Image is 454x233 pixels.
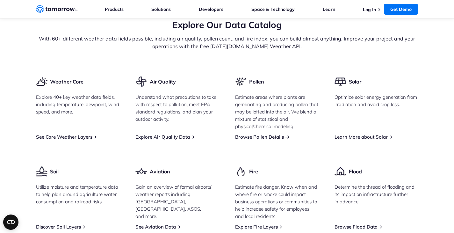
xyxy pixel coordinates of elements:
[335,93,418,108] p: Optimize solar energy generation from irradiation and avoid crop loss.
[235,134,284,140] a: Browse Pollen Details
[323,6,335,12] a: Learn
[384,4,418,15] a: Get Demo
[135,183,219,220] p: Gain an overview of formal airports’ weather reports including [GEOGRAPHIC_DATA], [GEOGRAPHIC_DAT...
[235,183,319,220] p: Estimate fire danger. Know when and where fire or smoke could impact business operations or commu...
[150,168,170,175] h3: Aviation
[235,224,278,230] a: Explore Fire Layers
[3,215,18,230] button: Open CMP widget
[135,93,219,123] p: Understand what precautions to take with respect to pollution, meet EPA standard regulations, and...
[150,78,176,85] h3: Air Quality
[36,224,81,230] a: Discover Soil Layers
[251,6,295,12] a: Space & Technology
[36,134,92,140] a: See Core Weather Layers
[36,183,120,205] p: Utilize moisture and temperature data to help plan around agriculture water consumption and railr...
[335,134,388,140] a: Learn More about Solar
[249,78,264,85] h3: Pollen
[50,78,83,85] h3: Weather Core
[349,168,362,175] h3: Flood
[36,19,418,31] h2: Explore Our Data Catalog
[36,93,120,115] p: Explore 40+ key weather data fields, including temperature, dewpoint, wind speed, and more.
[335,224,378,230] a: Browse Flood Data
[50,168,59,175] h3: Soil
[335,183,418,205] p: Determine the thread of flooding and its impact on infrastructure further in advance.
[363,7,376,12] a: Log In
[135,134,190,140] a: Explore Air Quality Data
[199,6,223,12] a: Developers
[105,6,124,12] a: Products
[151,6,171,12] a: Solutions
[249,168,258,175] h3: Fire
[349,78,361,85] h3: Solar
[135,224,176,230] a: See Aviation Data
[36,4,77,14] a: Home link
[235,93,319,130] p: Estimate areas where plants are germinating and producing pollen that may be lofted into the air....
[36,35,418,50] p: With 60+ different weather data fields possible, including air quality, pollen count, and fire in...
